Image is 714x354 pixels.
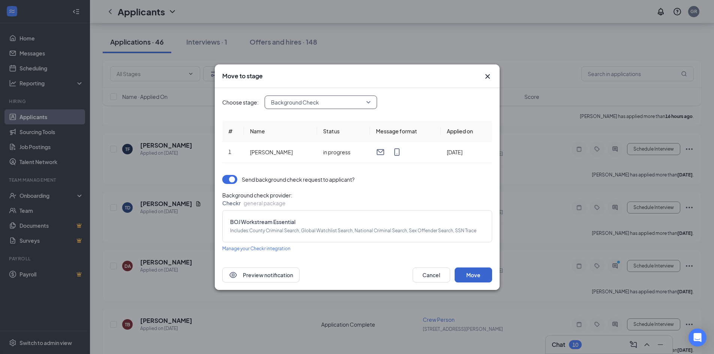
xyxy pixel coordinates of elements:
span: [PERSON_NAME] [250,149,293,155]
td: [DATE] [441,142,492,163]
button: Move [455,267,492,282]
th: Name [244,121,317,142]
span: Checkr [222,200,241,206]
button: EyePreview notification [222,267,299,282]
div: Open Intercom Messenger [689,329,707,347]
th: Status [317,121,370,142]
span: Background check provider : [222,191,492,199]
svg: MobileSms [392,148,401,157]
span: BOJ Workstream Essential [230,218,484,226]
th: Message format [370,121,441,142]
svg: Email [376,148,385,157]
button: Cancel [413,267,450,282]
a: Manage your Checkr integration [222,244,290,252]
button: Close [483,72,492,81]
span: Includes : County Criminal Search, Global Watchlist Search, National Criminal Search, Sex Offende... [230,227,484,235]
span: 1 [228,148,231,155]
span: Choose stage: [222,98,259,106]
span: Manage your Checkr integration [222,246,290,251]
th: # [222,121,244,142]
span: Background Check [271,97,319,108]
span: general package [244,200,286,206]
td: in progress [317,142,370,163]
svg: Eye [229,270,238,279]
th: Applied on [441,121,492,142]
div: Send background check request to applicant? [242,175,355,184]
h3: Move to stage [222,72,263,80]
svg: Cross [483,72,492,81]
